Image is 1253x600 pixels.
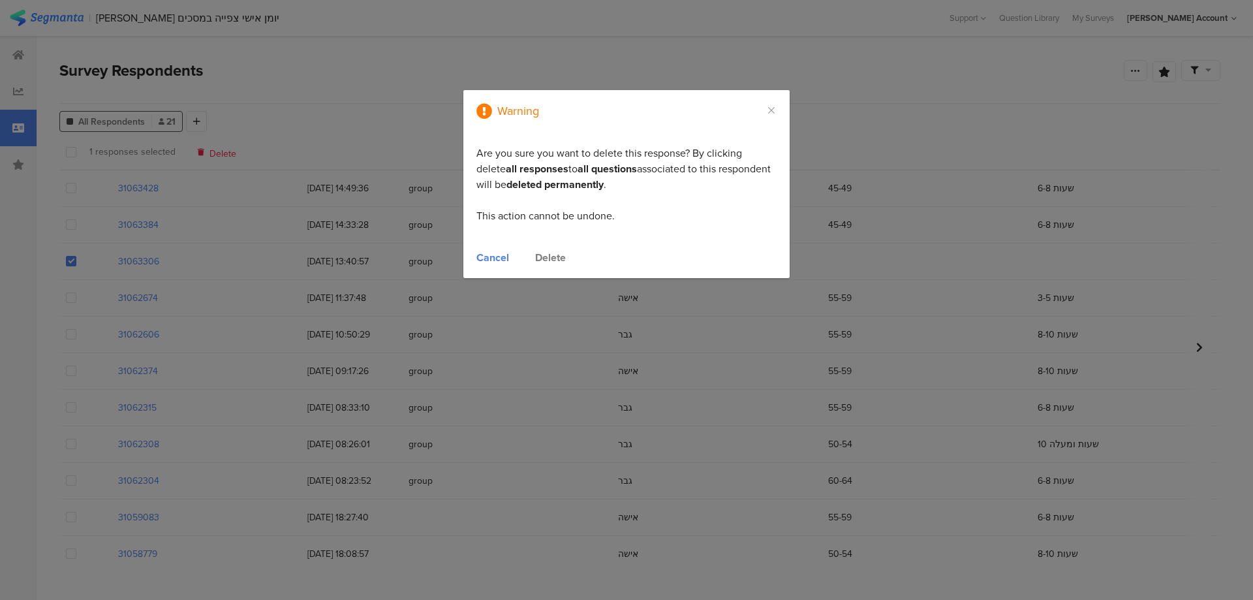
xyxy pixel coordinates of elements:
button: Close [766,103,777,118]
div: Cancel [476,250,509,265]
b: deleted permanently [506,177,604,192]
b: all responses [506,161,568,176]
div: Warning [497,105,539,117]
span: Are you sure you want to delete this response? By clicking delete to associated to this responden... [476,146,771,223]
b: all questions [578,161,637,176]
div: dialog [463,90,790,278]
div: Delete [535,250,566,265]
